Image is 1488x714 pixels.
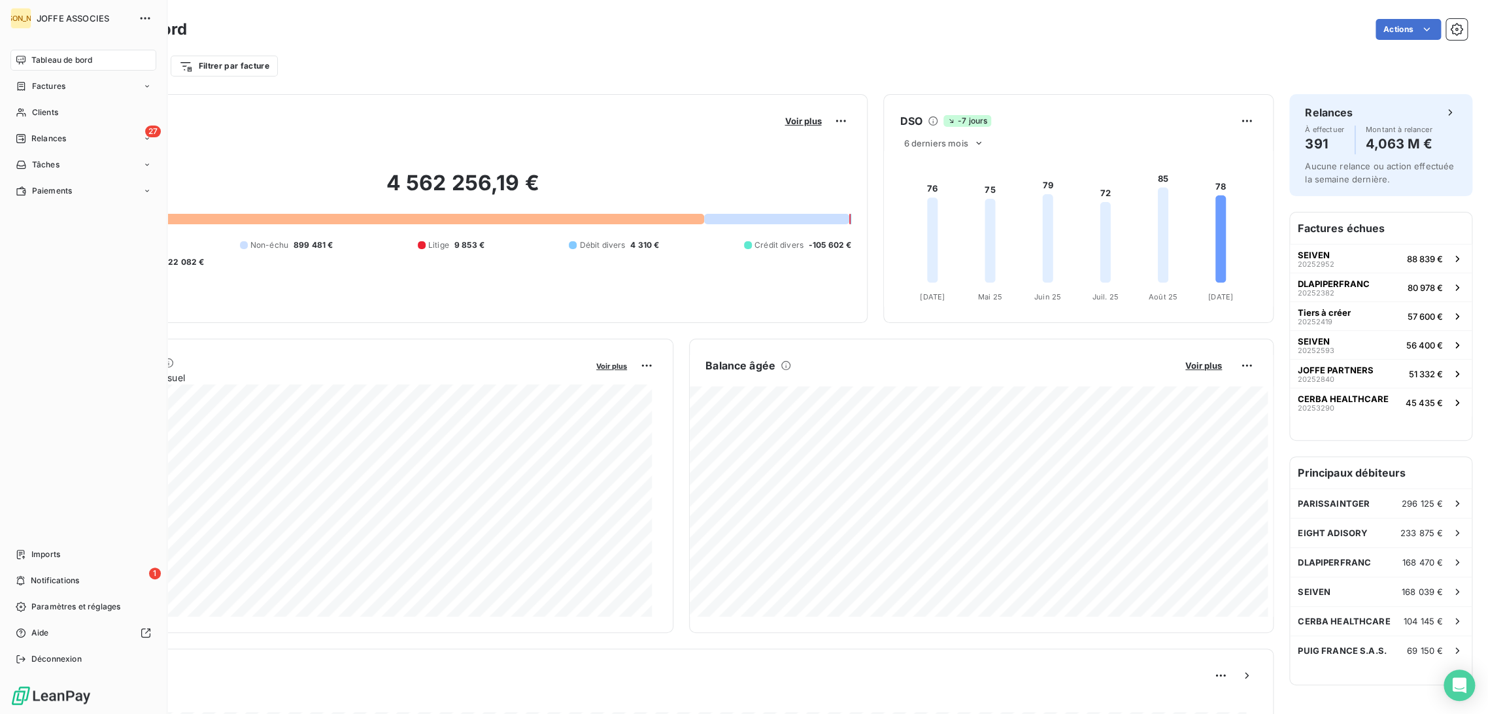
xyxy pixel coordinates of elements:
span: Clients [32,107,58,118]
tspan: Juil. 25 [1092,292,1119,301]
span: Déconnexion [31,653,82,665]
span: 51 332 € [1409,369,1443,379]
button: CERBA HEALTHCARE2025329045 435 € [1290,388,1472,416]
span: 20252952 [1298,260,1334,268]
span: À effectuer [1305,126,1344,133]
tspan: [DATE] [1208,292,1233,301]
span: 57 600 € [1408,311,1443,322]
button: Actions [1376,19,1441,40]
tspan: Août 25 [1149,292,1177,301]
span: DLAPIPERFRANC [1298,557,1371,568]
h6: Balance âgée [705,358,775,373]
span: 168 470 € [1402,557,1443,568]
button: SEIVEN2025295288 839 € [1290,244,1472,273]
h6: DSO [900,113,922,129]
span: 6 derniers mois [904,138,968,148]
span: SEIVEN [1298,250,1330,260]
div: [PERSON_NAME] [10,8,31,29]
h6: Principaux débiteurs [1290,457,1472,488]
span: 233 875 € [1400,528,1443,538]
button: Voir plus [781,115,825,127]
h4: 4,063 M € [1366,133,1432,154]
span: 4 310 € [630,239,659,251]
span: -105 602 € [809,239,852,251]
tspan: Juin 25 [1034,292,1061,301]
span: 20252419 [1298,318,1332,326]
span: JOFFE ASSOCIES [37,13,131,24]
span: EIGHT ADISORY [1298,528,1368,538]
span: PUIG FRANCE S.A.S. [1298,645,1387,656]
span: Notifications [31,575,79,586]
span: Litige [428,239,449,251]
span: 88 839 € [1407,254,1443,264]
h4: 391 [1305,133,1344,154]
span: Non-échu [250,239,288,251]
span: Aucune relance ou action effectuée la semaine dernière. [1305,161,1454,184]
span: SEIVEN [1298,586,1330,597]
span: 104 145 € [1404,616,1443,626]
span: 80 978 € [1408,282,1443,293]
span: 20253290 [1298,404,1334,412]
span: SEIVEN [1298,336,1330,347]
a: Aide [10,622,156,643]
span: 899 481 € [294,239,333,251]
span: CERBA HEALTHCARE [1298,616,1390,626]
button: DLAPIPERFRANC2025238280 978 € [1290,273,1472,301]
span: Tableau de bord [31,54,92,66]
span: Crédit divers [754,239,803,251]
tspan: [DATE] [920,292,945,301]
span: 56 400 € [1406,340,1443,350]
span: Voir plus [596,362,627,371]
h2: 4 562 256,19 € [74,170,851,209]
span: Voir plus [785,116,821,126]
span: 20252840 [1298,375,1334,383]
span: 296 125 € [1402,498,1443,509]
span: 45 435 € [1406,398,1443,408]
span: CERBA HEALTHCARE [1298,394,1389,404]
button: Voir plus [592,360,631,371]
button: JOFFE PARTNERS2025284051 332 € [1290,359,1472,388]
button: SEIVEN2025259356 400 € [1290,330,1472,359]
span: 20252593 [1298,347,1334,354]
span: 27 [145,126,161,137]
span: Imports [31,549,60,560]
span: Chiffre d'affaires mensuel [74,371,587,384]
span: JOFFE PARTNERS [1298,365,1374,375]
span: -7 jours [943,115,991,127]
span: DLAPIPERFRANC [1298,279,1370,289]
span: 168 039 € [1402,586,1443,597]
button: Voir plus [1181,360,1226,371]
span: Factures [32,80,65,92]
span: 20252382 [1298,289,1334,297]
span: 9 853 € [454,239,484,251]
button: Tiers à créer2025241957 600 € [1290,301,1472,330]
span: Débit divers [579,239,625,251]
span: Relances [31,133,66,144]
span: PARISSAINTGER [1298,498,1370,509]
span: Paiements [32,185,72,197]
tspan: Mai 25 [978,292,1002,301]
span: Tiers à créer [1298,307,1351,318]
span: 1 [149,568,161,579]
span: Paramètres et réglages [31,601,120,613]
span: 69 150 € [1407,645,1443,656]
img: Logo LeanPay [10,685,92,706]
span: Voir plus [1185,360,1222,371]
button: Filtrer par facture [171,56,278,76]
span: Aide [31,627,49,639]
div: Open Intercom Messenger [1444,670,1475,701]
span: Montant à relancer [1366,126,1432,133]
span: -22 082 € [164,256,204,268]
h6: Relances [1305,105,1353,120]
span: Tâches [32,159,59,171]
h6: Factures échues [1290,212,1472,244]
